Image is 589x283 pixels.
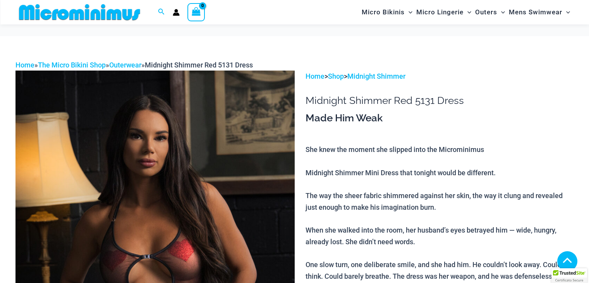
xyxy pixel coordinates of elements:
a: Shop [328,72,344,80]
h1: Midnight Shimmer Red 5131 Dress [306,95,574,107]
a: Outerwear [109,61,141,69]
p: > > [306,71,574,82]
a: Search icon link [158,7,165,17]
span: Mens Swimwear [509,2,562,22]
img: MM SHOP LOGO FLAT [16,3,143,21]
a: View Shopping Cart, empty [187,3,205,21]
span: Micro Bikinis [362,2,405,22]
a: Home [15,61,34,69]
span: » » » [15,61,253,69]
a: Mens SwimwearMenu ToggleMenu Toggle [507,2,572,22]
a: Home [306,72,325,80]
nav: Site Navigation [359,1,574,23]
a: Micro LingerieMenu ToggleMenu Toggle [414,2,473,22]
span: Outers [475,2,497,22]
a: The Micro Bikini Shop [38,61,106,69]
a: Account icon link [173,9,180,16]
div: TrustedSite Certified [551,268,587,283]
span: Menu Toggle [497,2,505,22]
span: Midnight Shimmer Red 5131 Dress [145,61,253,69]
span: Menu Toggle [562,2,570,22]
span: Menu Toggle [464,2,471,22]
span: Micro Lingerie [416,2,464,22]
span: Menu Toggle [405,2,412,22]
a: Micro BikinisMenu ToggleMenu Toggle [360,2,414,22]
a: OutersMenu ToggleMenu Toggle [473,2,507,22]
h3: Made Him Weak [306,112,574,125]
a: Midnight Shimmer [347,72,405,80]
